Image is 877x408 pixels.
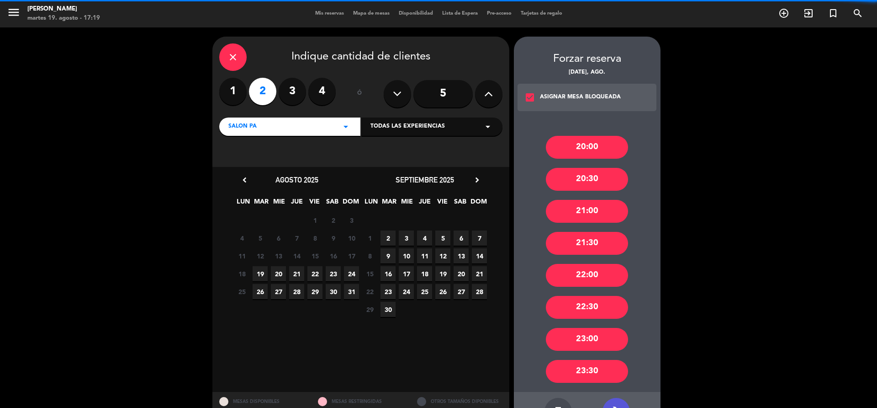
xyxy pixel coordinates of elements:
[514,50,660,68] div: Forzar reserva
[344,213,359,228] span: 3
[454,266,469,281] span: 20
[307,196,322,211] span: VIE
[349,11,394,16] span: Mapa de mesas
[362,302,377,317] span: 29
[380,266,396,281] span: 16
[7,5,21,19] i: menu
[482,11,516,16] span: Pre-acceso
[227,52,238,63] i: close
[546,360,628,383] div: 23:30
[454,231,469,246] span: 6
[307,266,322,281] span: 22
[236,196,251,211] span: LUN
[279,78,306,105] label: 3
[435,248,450,263] span: 12
[472,266,487,281] span: 21
[27,5,100,14] div: [PERSON_NAME]
[326,213,341,228] span: 2
[253,284,268,299] span: 26
[307,231,322,246] span: 8
[271,266,286,281] span: 20
[435,231,450,246] span: 5
[454,248,469,263] span: 13
[253,248,268,263] span: 12
[311,11,349,16] span: Mis reservas
[417,284,432,299] span: 25
[472,248,487,263] span: 14
[399,284,414,299] span: 24
[417,266,432,281] span: 18
[289,196,304,211] span: JUE
[472,175,482,185] i: chevron_right
[524,92,535,103] i: check_box
[254,196,269,211] span: MAR
[396,175,454,184] span: septiembre 2025
[271,248,286,263] span: 13
[435,196,450,211] span: VIE
[249,78,276,105] label: 2
[344,284,359,299] span: 31
[307,284,322,299] span: 29
[470,196,486,211] span: DOM
[219,78,247,105] label: 1
[453,196,468,211] span: SAB
[289,231,304,246] span: 7
[362,248,377,263] span: 8
[394,11,438,16] span: Disponibilidad
[228,122,257,131] span: SALON PA
[778,8,789,19] i: add_circle_outline
[326,266,341,281] span: 23
[370,122,445,131] span: Todas las experiencias
[540,93,621,102] div: ASIGNAR MESA BLOQUEADA
[803,8,814,19] i: exit_to_app
[828,8,839,19] i: turned_in_not
[380,231,396,246] span: 2
[417,196,432,211] span: JUE
[344,231,359,246] span: 10
[271,284,286,299] span: 27
[343,196,358,211] span: DOM
[546,296,628,319] div: 22:30
[546,168,628,191] div: 20:30
[399,231,414,246] span: 3
[326,284,341,299] span: 30
[362,266,377,281] span: 15
[364,196,379,211] span: LUN
[271,231,286,246] span: 6
[417,231,432,246] span: 4
[27,14,100,23] div: martes 19. agosto - 17:19
[380,248,396,263] span: 9
[234,284,249,299] span: 25
[219,43,502,71] div: Indique cantidad de clientes
[546,136,628,159] div: 20:00
[289,248,304,263] span: 14
[234,248,249,263] span: 11
[275,175,318,184] span: agosto 2025
[289,284,304,299] span: 28
[340,121,351,132] i: arrow_drop_down
[381,196,396,211] span: MAR
[234,231,249,246] span: 4
[438,11,482,16] span: Lista de Espera
[326,231,341,246] span: 9
[325,196,340,211] span: SAB
[234,266,249,281] span: 18
[482,121,493,132] i: arrow_drop_down
[345,78,375,110] div: ó
[380,302,396,317] span: 30
[380,284,396,299] span: 23
[472,284,487,299] span: 28
[399,266,414,281] span: 17
[307,248,322,263] span: 15
[271,196,286,211] span: MIE
[435,266,450,281] span: 19
[289,266,304,281] span: 21
[472,231,487,246] span: 7
[417,248,432,263] span: 11
[546,328,628,351] div: 23:00
[362,231,377,246] span: 1
[344,248,359,263] span: 17
[253,231,268,246] span: 5
[546,232,628,255] div: 21:30
[7,5,21,22] button: menu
